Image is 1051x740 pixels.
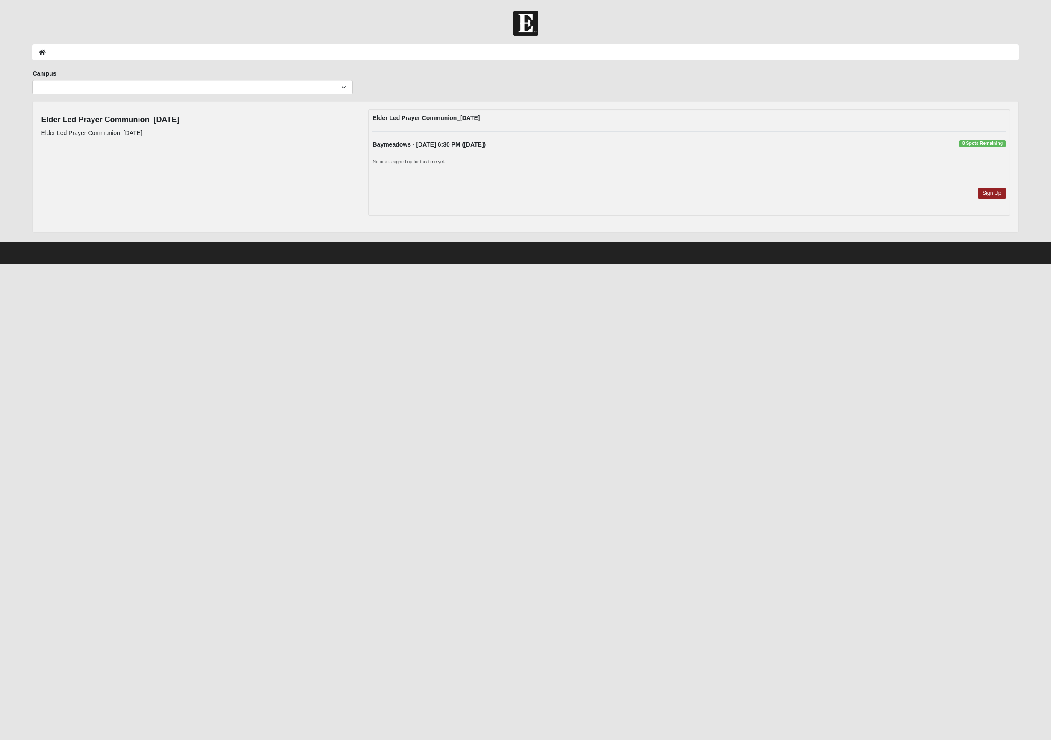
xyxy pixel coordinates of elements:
[32,69,56,78] label: Campus
[513,11,538,36] img: Church of Eleven22 Logo
[978,188,1006,199] a: Sign Up
[959,140,1005,147] span: 8 Spots Remaining
[372,115,480,121] strong: Elder Led Prayer Communion_[DATE]
[372,141,486,148] strong: Baymeadows - [DATE] 6:30 PM ([DATE])
[372,159,445,164] small: No one is signed up for this time yet.
[41,115,179,125] h4: Elder Led Prayer Communion_[DATE]
[41,129,179,138] p: Elder Led Prayer Communion_[DATE]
